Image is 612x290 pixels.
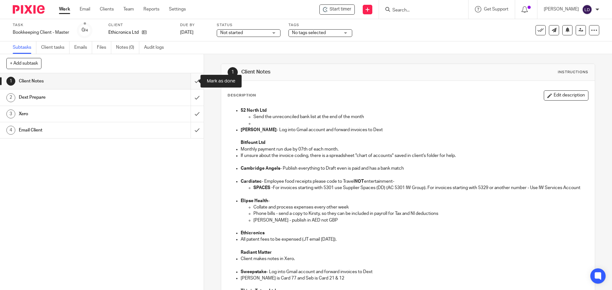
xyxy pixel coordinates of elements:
p: Ethicronics Ltd [108,29,139,36]
a: Work [59,6,70,12]
p: Monthly payment run due by 07th of each month. [241,146,588,152]
a: Emails [74,41,92,54]
img: svg%3E [582,4,592,15]
strong: Bitfount Ltd [241,140,266,145]
label: Status [217,23,280,28]
p: If unsure about the invoice coding, there is a spreadsheet "chart of accounts" saved in client's ... [241,152,588,159]
strong: NOT [354,179,364,184]
p: - Log into Gmail account and forward invoices to Dext [241,127,588,133]
a: Settings [169,6,186,12]
label: Task [13,23,69,28]
span: Get Support [484,7,508,11]
a: Team [123,6,134,12]
label: Due by [180,23,209,28]
a: Client tasks [41,41,69,54]
p: [PERSON_NAME] [544,6,579,12]
strong: Ethicronics [241,231,265,235]
a: Clients [100,6,114,12]
h1: Xero [19,109,129,119]
span: [DATE] [180,30,193,35]
h1: Email Client [19,125,129,135]
div: 3 [6,110,15,118]
p: For invoices starting with 5301 use Supplier Spaces (DD) (AC 5301 IW Group). For invoices startin... [253,185,588,191]
p: Phone bills - send a copy to Kirsty, so they can be included in payroll for Tax and NI deductions [253,210,588,217]
div: Ethicronics Ltd - Bookkeeping Client - Master [319,4,355,15]
div: 0 [82,26,88,34]
p: - Log into Gmail account and forward invoices to Dext [241,269,588,275]
a: Files [97,41,111,54]
p: - Employee food receipts please code to Travel entertainment- [241,178,588,185]
button: Edit description [544,90,588,101]
p: - [241,198,588,204]
strong: [PERSON_NAME] [241,128,277,132]
p: Collate and process expenses every other week [253,204,588,210]
a: Reports [143,6,159,12]
strong: Elipse Health [241,199,268,203]
strong: Cardiatec [241,179,262,184]
div: 2 [6,93,15,102]
a: Subtasks [13,41,36,54]
h1: Client Notes [19,76,129,86]
a: Notes (0) [116,41,139,54]
strong: Sweepstake [241,270,266,274]
p: Client makes notes in Xero. [241,256,588,262]
strong: SPACES - [253,186,273,190]
span: No tags selected [292,31,326,35]
div: Instructions [558,70,588,75]
h1: Client Notes [241,69,422,75]
strong: Radiant Matter [241,250,272,255]
div: 1 [228,67,238,77]
p: All patent fees to be expensed (JT email [DATE]). [241,236,588,243]
div: 4 [6,126,15,135]
div: 1 [6,77,15,86]
img: Pixie [13,5,45,14]
span: Not started [220,31,243,35]
p: Description [228,93,256,98]
label: Client [108,23,172,28]
p: [PERSON_NAME] - publish in AED not GBP [253,217,588,223]
small: /4 [84,29,88,32]
h1: Dext Prepare [19,93,129,102]
input: Search [392,8,449,13]
strong: Cambridge Angels [241,166,280,171]
div: Bookkeeping Client - Master [13,29,69,36]
span: Start timer [330,6,351,13]
a: Audit logs [144,41,169,54]
p: - Publish everything to Draft even is paid and has a bank match [241,165,588,172]
p: Send the unreconciled bank list at the end of the month [253,114,588,120]
button: + Add subtask [6,58,41,69]
p: [PERSON_NAME] is Card 77 and Seb is Card 21 & 12 [241,275,588,281]
label: Tags [288,23,352,28]
a: Email [80,6,90,12]
strong: 52 North Ltd [241,108,267,113]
